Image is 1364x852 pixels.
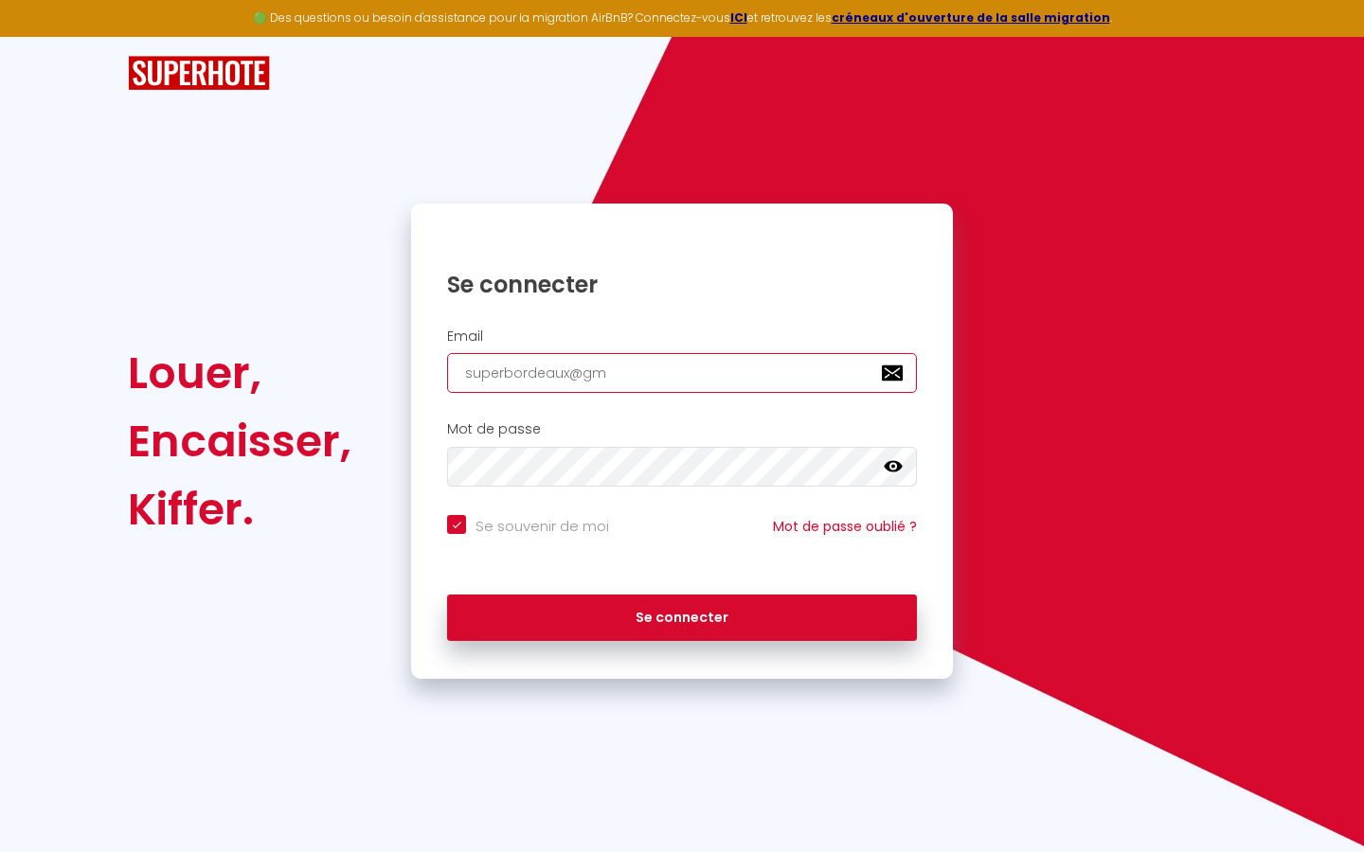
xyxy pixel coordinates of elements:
[447,353,917,393] input: Ton Email
[128,407,351,475] div: Encaisser,
[128,475,351,543] div: Kiffer.
[730,9,747,26] a: ICI
[128,339,351,407] div: Louer,
[447,270,917,299] h1: Se connecter
[15,8,72,64] button: Ouvrir le widget de chat LiveChat
[447,421,917,437] h2: Mot de passe
[773,517,917,536] a: Mot de passe oublié ?
[447,595,917,642] button: Se connecter
[128,56,270,91] img: SuperHote logo
[832,9,1110,26] a: créneaux d'ouverture de la salle migration
[447,328,917,345] h2: Email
